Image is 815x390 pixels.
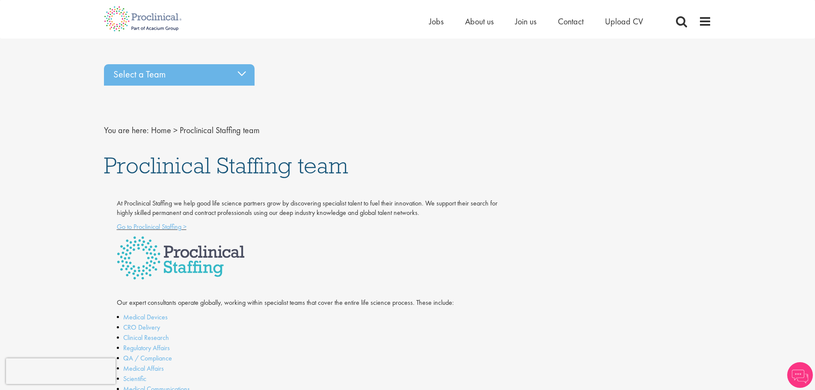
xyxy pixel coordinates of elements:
[605,16,643,27] a: Upload CV
[558,16,584,27] a: Contact
[515,16,536,27] a: Join us
[117,199,501,218] p: At Proclinical Staffing we help good life science partners grow by discovering specialist talent ...
[429,16,444,27] a: Jobs
[117,236,245,280] img: Proclinical Staffing
[6,358,116,384] iframe: reCAPTCHA
[173,125,178,136] span: >
[117,298,501,308] p: Our expert consultants operate globally, working within specialist teams that cover the entire li...
[151,125,171,136] a: breadcrumb link
[104,125,149,136] span: You are here:
[117,222,187,231] a: Go to Proclinical Staffing >
[180,125,260,136] span: Proclinical Staffing team
[123,333,169,342] a: Clinical Research
[123,354,172,363] a: QA / Compliance
[123,374,146,383] a: Scientific
[123,343,170,352] a: Regulatory Affairs
[787,362,813,388] img: Chatbot
[104,151,348,180] span: Proclinical Staffing team
[104,64,255,86] div: Select a Team
[123,323,160,332] a: CRO Delivery
[123,313,168,322] a: Medical Devices
[465,16,494,27] a: About us
[123,364,164,373] a: Medical Affairs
